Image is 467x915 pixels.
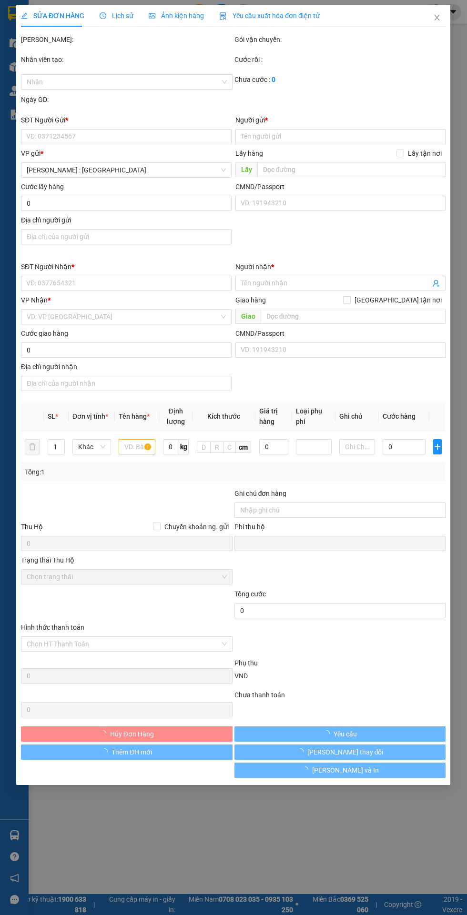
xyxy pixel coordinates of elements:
[405,148,446,159] span: Lấy tận nơi
[257,162,446,177] input: Dọc đường
[21,229,232,244] input: Địa chỉ của người gửi
[21,54,233,65] div: Nhân viên tạo:
[21,12,28,19] span: edit
[112,747,152,757] span: Thêm ĐH mới
[21,744,233,760] button: Thêm ĐH mới
[21,342,232,358] input: Cước giao hàng
[21,148,232,159] div: VP gửi
[235,150,263,157] span: Lấy hàng
[110,729,154,739] span: Hủy Đơn Hàng
[21,362,232,372] div: Địa chỉ người nhận
[25,467,233,477] div: Tổng: 1
[292,402,336,431] th: Loại phụ phí
[21,523,43,531] span: Thu Hộ
[210,442,224,453] input: R
[335,402,379,431] th: Ghi chú
[48,412,55,420] span: SL
[433,280,440,287] span: user-add
[234,490,287,497] label: Ghi chú đơn hàng
[424,5,451,31] button: Close
[235,261,446,272] div: Người nhận
[234,74,446,85] div: Chưa cước :
[323,730,334,737] span: loading
[208,412,241,420] span: Kích thước
[25,439,40,454] button: delete
[179,439,189,454] span: kg
[21,115,232,125] div: SĐT Người Gửi
[21,623,84,631] label: Hình thức thanh toán
[197,442,211,453] input: D
[21,330,68,337] label: Cước giao hàng
[102,748,112,755] span: loading
[119,439,155,454] input: VD: Bàn, Ghế
[223,442,236,453] input: C
[161,522,233,532] span: Chuyển khoản ng. gửi
[236,442,251,453] span: cm
[234,726,446,742] button: Yêu cầu
[21,196,232,211] input: Cước lấy hàng
[261,309,446,324] input: Dọc đường
[233,658,447,668] div: Phụ thu
[72,412,108,420] span: Đơn vị tính
[234,672,248,680] span: VND
[100,730,110,737] span: loading
[149,12,155,19] span: picture
[235,162,257,177] span: Lấy
[21,376,232,391] input: Địa chỉ của người nhận
[351,295,446,305] span: [GEOGRAPHIC_DATA] tận nơi
[234,54,446,65] div: Cước rồi :
[219,12,320,20] span: Yêu cầu xuất hóa đơn điện tử
[235,115,446,125] div: Người gửi
[233,690,447,700] div: Chưa thanh toán
[100,12,106,19] span: clock-circle
[235,328,446,339] div: CMND/Passport
[21,296,48,304] span: VP Nhận
[21,261,232,272] div: SĐT Người Nhận
[167,407,185,425] span: Định lượng
[334,729,357,739] span: Yêu cầu
[21,555,233,565] div: Trạng thái Thu Hộ
[21,215,232,225] div: Địa chỉ người gửi
[234,590,266,598] span: Tổng cước
[272,76,275,83] b: 0
[219,12,227,20] img: icon
[383,412,416,420] span: Cước hàng
[302,766,312,773] span: loading
[235,296,266,304] span: Giao hàng
[434,439,442,454] button: plus
[21,183,64,191] label: Cước lấy hàng
[100,12,133,20] span: Lịch sử
[339,439,375,454] input: Ghi Chú
[259,407,278,425] span: Giá trị hàng
[78,440,105,454] span: Khác
[307,747,384,757] span: [PERSON_NAME] thay đổi
[21,12,84,20] span: SỬA ĐƠN HÀNG
[234,763,446,778] button: [PERSON_NAME] và In
[312,765,379,775] span: [PERSON_NAME] và In
[149,12,204,20] span: Ảnh kiện hàng
[434,443,442,451] span: plus
[21,94,233,105] div: Ngày GD:
[119,412,150,420] span: Tên hàng
[21,726,233,742] button: Hủy Đơn Hàng
[434,14,441,21] span: close
[234,34,446,45] div: Gói vận chuyển:
[235,181,446,192] div: CMND/Passport
[27,570,227,584] span: Chọn trạng thái
[297,748,307,755] span: loading
[27,163,226,177] span: Hồ Chí Minh : Kho Quận 12
[234,503,446,518] input: Ghi chú đơn hàng
[234,522,446,536] div: Phí thu hộ
[21,34,233,45] div: [PERSON_NAME]:
[235,309,261,324] span: Giao
[234,744,446,760] button: [PERSON_NAME] thay đổi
